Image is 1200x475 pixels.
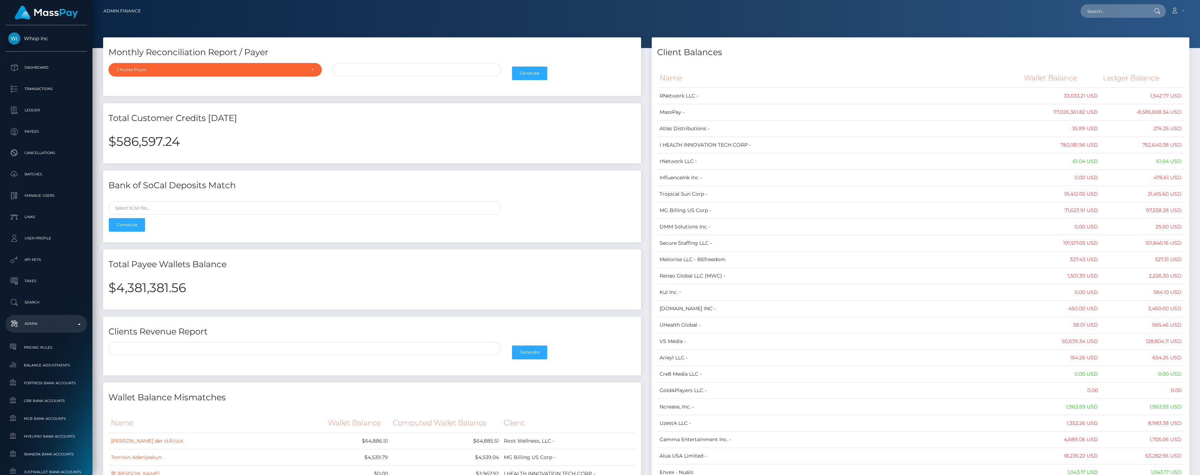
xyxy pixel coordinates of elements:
[657,153,1022,170] td: rNetwork LLC -
[657,219,1022,235] td: DMM Solutions Inc -
[390,413,501,433] th: Computed Wallet Balance
[1022,448,1101,464] td: 18,235.22 USD
[5,411,87,426] a: MCB Bank Accounts
[1022,137,1101,153] td: 760,181.96 USD
[657,252,1022,268] td: Meliorise LLC - BEfreedom
[8,361,84,369] span: Balance Adjustments
[325,413,390,433] th: Wallet Balance
[8,318,84,329] p: Admin
[8,148,84,158] p: Cancellations
[8,254,84,265] p: API Keys
[657,104,1022,121] td: MassPay -
[5,340,87,355] a: Pricing Rules
[8,379,84,387] span: Fortress Bank Accounts
[8,276,84,286] p: Taxes
[108,63,322,76] button: Choose Payer
[1100,333,1184,350] td: 128,804.11 USD
[1100,399,1184,415] td: 1,963.59 USD
[1022,432,1101,448] td: 4,689.06 USD
[8,450,84,458] span: Ibanera Bank Accounts
[8,84,84,94] p: Transactions
[512,67,547,80] button: Generate
[5,358,87,373] a: Balance Adjustments
[1022,153,1101,170] td: 61.04 USD
[657,121,1022,137] td: Atlas Distributions -
[657,235,1022,252] td: Secure Staffing LLC -
[512,345,547,359] button: Generate
[1022,399,1101,415] td: 1,963.59 USD
[8,32,20,44] img: Whop Inc
[8,190,84,201] p: Manage Users
[1022,121,1101,137] td: 35.89 USD
[1100,252,1184,268] td: 327.31 USD
[8,105,84,116] p: Ledger
[5,187,87,205] a: Manage Users
[501,413,635,433] th: Client
[5,208,87,226] a: Links
[5,59,87,76] a: Dashboard
[1022,415,1101,432] td: 1,352.26 USD
[8,62,84,73] p: Dashboard
[8,397,84,405] span: CRB Bank Accounts
[657,186,1022,202] td: Tropical Sun Corp -
[657,284,1022,301] td: Kul Inc. -
[5,375,87,391] a: Fortress Bank Accounts
[657,382,1022,399] td: Gold4Players LLC -
[111,438,183,444] a: [PERSON_NAME] der stÃ¼ck
[325,449,390,465] td: $4,539.79
[1022,170,1101,186] td: 0.00 USD
[111,454,161,460] a: Tomisin Adenipekun
[390,433,501,449] td: $64,885.51
[657,202,1022,219] td: MG Billing US Corp -
[108,326,636,338] h4: Clients Revenue Report
[1022,88,1101,104] td: 33,033.21 USD
[657,68,1022,88] th: Name
[1100,137,1184,153] td: 752,640.38 USD
[5,393,87,408] a: CRB Bank Accounts
[108,413,325,433] th: Name
[5,165,87,183] a: Batches
[108,258,636,271] h4: Total Payee Wallets Balance
[8,432,84,440] span: MyEUPay Bank Accounts
[1022,202,1101,219] td: 71,623.91 USD
[8,233,84,244] p: User Profile
[1081,4,1147,18] input: Search...
[1100,219,1184,235] td: 25.00 USD
[5,447,87,462] a: Ibanera Bank Accounts
[5,251,87,269] a: API Keys
[5,315,87,333] a: Admin
[5,101,87,119] a: Ledger
[1100,415,1184,432] td: 8,983.38 USD
[1100,366,1184,382] td: 0.00 USD
[5,144,87,162] a: Cancellations
[657,301,1022,317] td: [DOMAIN_NAME] INC -
[103,4,141,19] a: Admin Finance
[1022,284,1101,301] td: 0.00 USD
[657,170,1022,186] td: InfluenceInk Inc -
[1022,317,1101,333] td: 58.01 USD
[1100,68,1184,88] th: Ledger Balance
[1022,186,1101,202] td: 19,412.05 USD
[8,169,84,180] p: Batches
[1022,219,1101,235] td: 0.00 USD
[5,35,87,42] span: Whop Inc
[1100,235,1184,252] td: 101,840.16 USD
[1100,88,1184,104] td: 1,542.77 USD
[657,366,1022,382] td: Cre8 Media LLC -
[108,179,636,192] h4: Bank of SoCal Deposits Match
[1022,252,1101,268] td: 327.43 USD
[1022,235,1101,252] td: 191,517.05 USD
[390,449,501,465] td: $4,539.04
[657,350,1022,366] td: Arieyl LLC -
[108,391,636,404] h4: Wallet Balance Mismatches
[117,67,305,73] div: Choose Payer
[108,280,636,295] h2: $4,381,381.56
[1100,301,1184,317] td: 3,450.00 USD
[657,448,1022,464] td: Alua USA Limited -
[1022,104,1101,121] td: 77,026,361.82 USD
[5,294,87,311] a: Search
[1100,104,1184,121] td: -8,585,808.34 USD
[325,433,390,449] td: $64,886.51
[109,218,145,232] button: Compute
[1100,153,1184,170] td: 61.04 USD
